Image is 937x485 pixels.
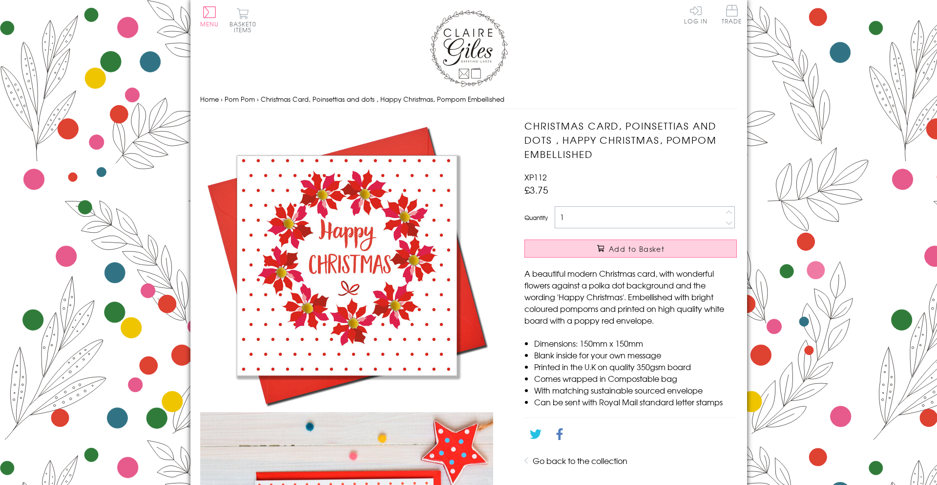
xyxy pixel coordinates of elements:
p: A beautiful modern Christmas card, with wonderful flowers against a polka dot background and the ... [524,267,737,326]
button: Basket0 items [229,8,256,33]
li: Comes wrapped in Compostable bag [534,373,737,384]
img: Christmas Card, Poinsettias and dots , Happy Christmas, Pompom Embellished [200,119,493,412]
li: Printed in the U.K on quality 350gsm board [534,361,737,373]
span: £3.75 [524,183,548,197]
span: › [221,94,223,104]
span: XP112 [524,171,547,183]
span: Christmas Card, Poinsettias and dots , Happy Christmas, Pompom Embellished [261,94,504,104]
span: Menu [200,20,219,28]
span: Add to Basket [609,244,665,254]
span: 0 items [234,20,256,34]
a: Pom Pom [225,94,255,104]
a: Log In [684,5,708,24]
span: Trade [722,5,742,24]
button: Menu [200,6,219,27]
h1: Christmas Card, Poinsettias and dots , Happy Christmas, Pompom Embellished [524,119,737,161]
li: Can be sent with Royal Mail standard letter stamps [534,396,737,408]
label: Quantity [524,213,548,222]
button: Add to Basket [524,240,737,258]
a: Trade [722,5,742,26]
a: Home [200,94,219,104]
span: › [257,94,259,104]
a: Go back to the collection [533,455,627,466]
li: Blank inside for your own message [534,349,737,361]
nav: breadcrumbs [200,89,737,110]
img: Claire Giles Greetings Cards [430,10,508,87]
li: Dimensions: 150mm x 150mm [534,337,737,349]
li: With matching sustainable sourced envelope [534,384,737,396]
